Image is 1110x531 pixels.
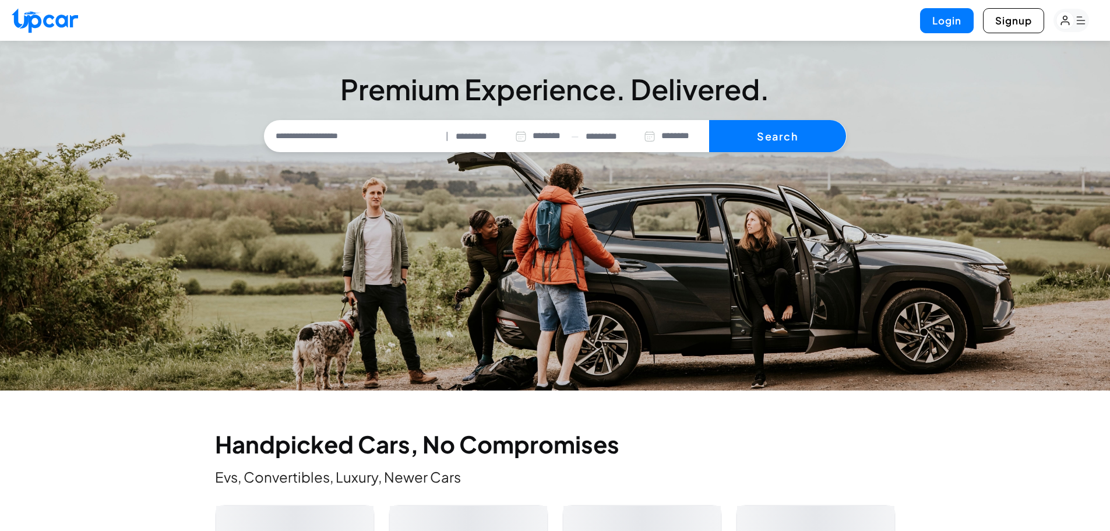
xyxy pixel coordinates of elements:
[215,432,896,456] h2: Handpicked Cars, No Compromises
[215,467,896,486] p: Evs, Convertibles, Luxury, Newer Cars
[446,129,449,143] span: |
[12,8,78,33] img: Upcar Logo
[983,8,1044,33] button: Signup
[264,72,847,106] h3: Premium Experience. Delivered.
[709,120,846,153] button: Search
[920,8,974,33] button: Login
[571,129,579,143] span: —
